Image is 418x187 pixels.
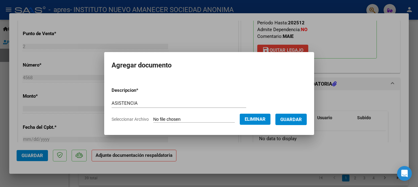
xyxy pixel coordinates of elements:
[112,59,307,71] h2: Agregar documento
[275,114,307,125] button: Guardar
[397,166,412,181] div: Open Intercom Messenger
[240,114,270,125] button: Eliminar
[280,117,302,122] span: Guardar
[245,116,266,122] span: Eliminar
[112,117,149,122] span: Seleccionar Archivo
[112,87,170,94] p: Descripcion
